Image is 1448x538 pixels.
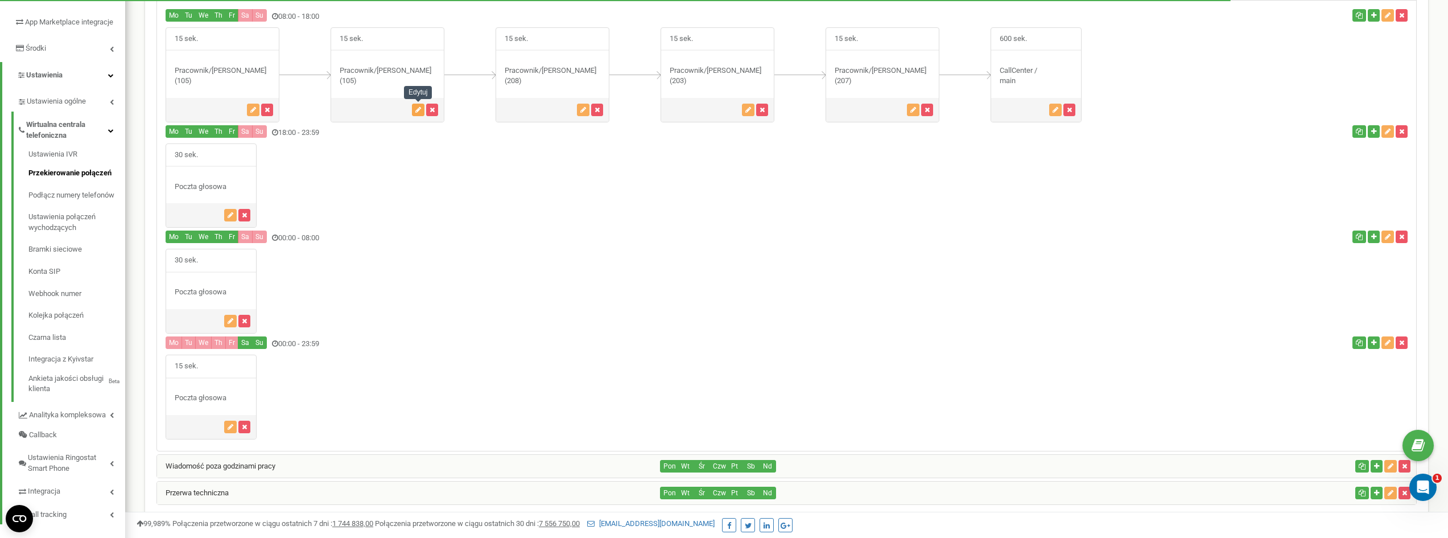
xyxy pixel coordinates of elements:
span: 30 sek. [166,249,207,272]
button: Mo [166,231,182,243]
button: Pon [660,487,677,499]
a: Wirtualna centrala telefoniczna [17,112,125,145]
button: Sb [742,460,760,473]
div: Edytuj [404,86,432,99]
a: Bramki sieciowe [28,239,125,261]
span: Analityka kompleksowa [29,410,106,421]
a: Konta SIP [28,261,125,283]
button: Th [211,125,226,138]
button: Mo [166,125,182,138]
u: 7 556 750,00 [539,519,580,528]
button: Sa [238,9,253,22]
a: Ustawienia [2,62,125,89]
div: Pracownik/[PERSON_NAME] (105) [331,65,444,87]
button: Czw [709,487,727,499]
button: We [195,125,212,138]
div: Poczta głosowa [166,287,256,298]
button: Tu [181,336,196,349]
span: Wirtualna centrala telefoniczna [26,120,108,141]
span: 15 sek. [331,28,372,50]
button: Fr [225,9,238,22]
span: 15 sek. [661,28,702,50]
button: Fr [225,336,238,349]
span: Połączenia przetworzone w ciągu ostatnich 7 dni : [172,519,373,528]
span: Środki [26,44,46,52]
div: Pracownik/[PERSON_NAME] (207) [826,65,939,87]
a: Podłącz numery telefonów [28,184,125,207]
span: Ustawienia ogólne [27,96,86,107]
span: 1 [1433,474,1442,483]
div: 00:00 - 08:00 [157,231,996,246]
span: 15 sek. [166,28,207,50]
button: Th [211,9,226,22]
button: Su [252,336,267,349]
a: Webhook numer [28,283,125,305]
div: CallCenter / main [991,65,1081,87]
a: Call tracking [17,502,125,525]
a: Kolejka połączeń [28,305,125,327]
button: Wt [676,460,694,473]
button: Sa [238,336,253,349]
span: Integracja [28,486,60,497]
button: Śr [693,460,710,473]
button: Fr [225,231,238,243]
span: 99,989% [137,519,171,528]
a: Przekierowanie połączeń [28,162,125,184]
button: Su [252,125,267,138]
button: We [195,336,212,349]
button: Nd [759,487,776,499]
button: Czw [709,460,727,473]
span: 30 sek. [166,144,207,166]
div: Pracownik/[PERSON_NAME] (203) [661,65,774,87]
a: Callback [17,425,125,445]
div: Pracownik/[PERSON_NAME] (105) [166,65,279,87]
button: Sb [742,487,760,499]
div: 18:00 - 23:59 [157,125,996,141]
button: Tu [181,9,196,22]
div: Pracownik/[PERSON_NAME] (208) [496,65,609,87]
button: Śr [693,487,710,499]
a: Integracja [17,478,125,502]
button: Pt [726,487,743,499]
button: Sa [238,231,253,243]
button: Nd [759,460,776,473]
a: Analityka kompleksowa [17,402,125,425]
span: Ustawienia [26,71,63,79]
a: Ustawienia ogólne [17,88,125,112]
span: 600 sek. [991,28,1036,50]
a: [EMAIL_ADDRESS][DOMAIN_NAME] [587,519,715,528]
span: 15 sek. [826,28,867,50]
a: Wiadomość poza godzinami pracy [157,462,275,470]
div: Poczta głosowa [166,182,256,192]
span: Ustawienia Ringostat Smart Phone [28,453,110,474]
button: Th [211,336,226,349]
button: Tu [181,231,196,243]
iframe: Intercom live chat [1409,474,1437,501]
span: Połączenia przetworzone w ciągu ostatnich 30 dni : [375,519,580,528]
button: Su [252,9,267,22]
button: Pon [660,460,677,473]
a: Ustawienia IVR [28,149,125,163]
a: Integracja z Kyivstar [28,348,125,371]
button: Wt [676,487,694,499]
button: Th [211,231,226,243]
button: Mo [166,9,182,22]
button: We [195,231,212,243]
span: Call tracking [27,510,67,520]
span: 15 sek. [496,28,537,50]
button: Fr [225,125,238,138]
a: Ustawienia połączeń wychodzących [28,206,125,239]
a: Ankieta jakości obsługi klientaBeta [28,371,125,395]
div: 00:00 - 23:59 [157,336,996,352]
button: Su [252,231,267,243]
button: Tu [181,125,196,138]
div: 08:00 - 18:00 [157,9,996,24]
a: Ustawienia Ringostat Smart Phone [17,445,125,478]
button: Open CMP widget [6,505,33,532]
button: We [195,9,212,22]
span: 15 sek. [166,355,207,377]
button: Sa [238,125,253,138]
span: Callback [29,430,57,441]
a: Czarna lista [28,327,125,349]
u: 1 744 838,00 [332,519,373,528]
